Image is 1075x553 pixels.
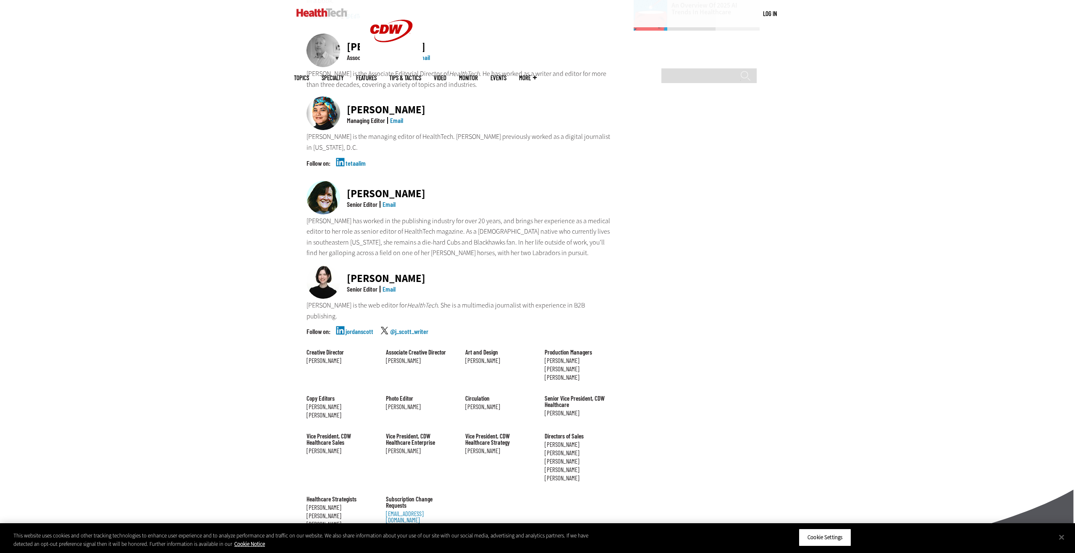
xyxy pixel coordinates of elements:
div: Photo Editor [386,395,453,402]
div: [PERSON_NAME] [545,357,611,364]
span: Topics [294,75,309,81]
div: Creative Director [307,349,373,355]
div: [PERSON_NAME] [386,404,453,410]
div: Subscription Change Requests [386,496,453,509]
div: [PERSON_NAME] [386,357,453,364]
p: [PERSON_NAME] has worked in the publishing industry for over 20 years, and brings her experience ... [307,216,611,258]
div: Vice President, CDW Healthcare Sales [307,433,373,446]
a: Video [434,75,446,81]
a: Email [383,285,396,293]
div: Managing Editor [347,117,385,124]
img: Home [296,8,347,17]
div: Healthcare Strategists [307,496,373,502]
div: [PERSON_NAME] [465,448,532,454]
div: [PERSON_NAME] [347,273,425,284]
div: Senior Editor [347,201,378,208]
button: Cookie Settings [799,529,851,546]
img: Jordan Scott [307,265,340,299]
div: [PERSON_NAME] [307,513,373,519]
div: Copy Editors [307,395,373,402]
div: Art and Design [465,349,532,355]
div: [PERSON_NAME] [386,448,453,454]
span: More [519,75,537,81]
div: [PERSON_NAME] [545,410,611,416]
div: [PERSON_NAME] [347,188,425,199]
a: Events [490,75,506,81]
a: More information about your privacy [234,540,265,548]
img: Teta Alim [307,97,340,130]
div: Directors of Sales [545,433,611,439]
div: Associate Creative Director [386,349,453,355]
div: [PERSON_NAME] [545,366,611,372]
div: [PERSON_NAME] [465,404,532,410]
div: Circulation [465,395,532,402]
div: Senior Vice President, CDW Healthcare [545,395,611,408]
div: Vice President, CDW Healthcare Strategy [465,433,532,446]
div: Production Managers [545,349,611,355]
div: [PERSON_NAME] [545,467,611,473]
div: User menu [763,9,777,18]
div: [PERSON_NAME] [545,441,611,448]
em: HealthTech [407,301,438,310]
div: [PERSON_NAME] [307,521,373,527]
div: Senior Editor [347,286,378,292]
a: jordanscott [346,328,373,349]
p: [PERSON_NAME] is the managing editor of HealthTech. [PERSON_NAME] previously worked as a digital ... [307,131,611,153]
a: Tips & Tactics [389,75,421,81]
a: CDW [360,55,423,64]
a: Log in [763,10,777,17]
div: Vice President, CDW Healthcare Enterprise [386,433,453,446]
div: [PERSON_NAME] [307,412,373,418]
img: Jean Dal Porto [307,181,340,214]
button: Close [1052,528,1071,546]
a: Email [390,116,403,124]
span: Specialty [322,75,343,81]
div: [PERSON_NAME] [307,504,373,511]
div: [PERSON_NAME] [307,448,373,454]
div: [PERSON_NAME] [307,404,373,410]
a: @j_scott_writer [390,328,428,349]
div: [PERSON_NAME] [465,357,532,364]
div: [PERSON_NAME] [347,104,425,115]
a: Email [383,200,396,208]
div: [PERSON_NAME] [545,374,611,381]
p: [PERSON_NAME] is the web editor for . She is a multimedia journalist with experience in B2B publi... [307,300,611,321]
a: Features [356,75,377,81]
a: [EMAIL_ADDRESS][DOMAIN_NAME] [386,510,424,524]
a: tetaalim [346,160,366,181]
div: This website uses cookies and other tracking technologies to enhance user experience and to analy... [13,532,591,548]
div: [PERSON_NAME] [545,458,611,464]
div: [PERSON_NAME] [545,450,611,456]
div: [PERSON_NAME] [545,475,611,481]
a: MonITor [459,75,478,81]
div: [PERSON_NAME] [307,357,373,364]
